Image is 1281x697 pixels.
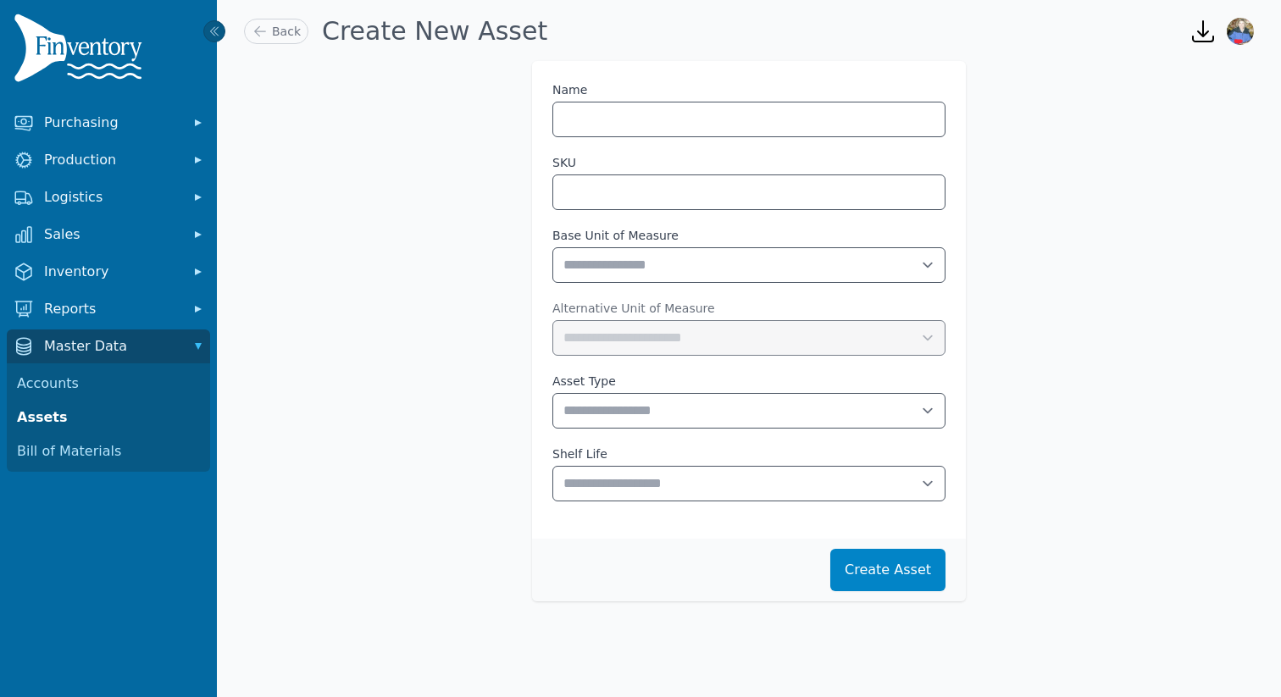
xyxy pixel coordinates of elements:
[552,445,945,462] label: Shelf Life
[552,81,587,98] label: Name
[552,373,945,390] label: Asset Type
[7,218,210,252] button: Sales
[10,434,207,468] a: Bill of Materials
[44,224,180,245] span: Sales
[44,262,180,282] span: Inventory
[10,367,207,401] a: Accounts
[10,401,207,434] a: Assets
[552,154,576,171] label: SKU
[44,336,180,357] span: Master Data
[44,113,180,133] span: Purchasing
[244,19,308,44] a: Back
[1227,18,1254,45] img: Jennifer Keith
[14,14,149,89] img: Finventory
[7,180,210,214] button: Logistics
[7,143,210,177] button: Production
[322,16,547,47] h1: Create New Asset
[44,150,180,170] span: Production
[552,227,945,244] label: Base Unit of Measure
[7,106,210,140] button: Purchasing
[44,299,180,319] span: Reports
[7,292,210,326] button: Reports
[552,300,945,317] label: Alternative Unit of Measure
[7,255,210,289] button: Inventory
[44,187,180,207] span: Logistics
[830,549,945,591] button: Create Asset
[7,329,210,363] button: Master Data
